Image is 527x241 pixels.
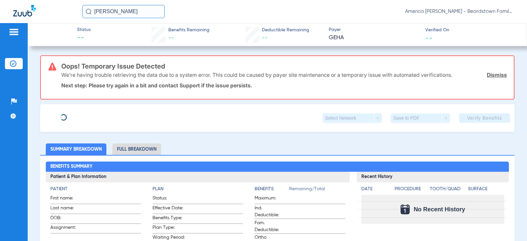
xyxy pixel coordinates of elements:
h4: Patient [50,186,141,193]
p: We’re having trouble retrieving the data due to a system error. This could be caused by payer sit... [61,72,452,78]
h4: Tooth/Quad [430,186,466,193]
span: Maximum: [255,195,287,204]
img: hamburger-icon [9,28,19,36]
span: -- [77,34,91,43]
h4: Benefits [255,186,289,193]
img: Calendar [401,204,410,214]
app-breakdown-title: Benefits [255,186,289,195]
span: Last name: [50,205,83,214]
h3: Recent History [357,172,509,182]
span: Remaining/Total [289,186,345,195]
h2: Benefits Summary [46,162,509,172]
p: Next step: Please try again in a bit and contact Support if the issue persists. [61,82,507,89]
span: Benefits Remaining [168,27,209,34]
li: Summary Breakdown [46,143,106,155]
h3: Oops! Temporary Issue Detected [61,63,507,70]
span: First name: [50,195,83,204]
span: Ind. Deductible: [255,205,287,219]
span: -- [425,34,432,41]
span: Fam. Deductible: [255,220,287,233]
h3: Patient & Plan Information [46,172,350,182]
span: Verified On [425,27,516,34]
span: Effective Date: [153,205,185,214]
app-breakdown-title: Procedure [395,186,427,195]
a: Dismiss [487,72,507,78]
img: Zuub Logo [13,5,36,16]
app-breakdown-title: Date [361,186,389,195]
span: Assignment: [50,224,83,233]
app-breakdown-title: Surface [468,186,504,195]
span: Deductible Remaining [262,27,309,34]
span: -- [168,35,174,41]
img: error-icon [48,63,56,71]
span: GEHA [329,34,420,42]
span: Payer [329,26,420,33]
span: Status: [153,195,185,204]
h4: Procedure [395,186,427,193]
span: Plan Type: [153,224,185,233]
span: Benefits Type: [153,215,185,224]
img: Search Icon [86,9,92,15]
span: DOB: [50,215,83,224]
span: No Recent History [414,206,465,213]
h4: Surface [468,186,504,193]
span: America [PERSON_NAME] - Beardstown Family Dental [405,8,514,15]
h4: Plan [153,186,243,193]
li: Full Breakdown [112,143,161,155]
h4: Date [361,186,389,193]
span: -- [262,35,268,41]
span: Status [77,26,91,33]
app-breakdown-title: Tooth/Quad [430,186,466,195]
input: Search for patients [82,5,165,18]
